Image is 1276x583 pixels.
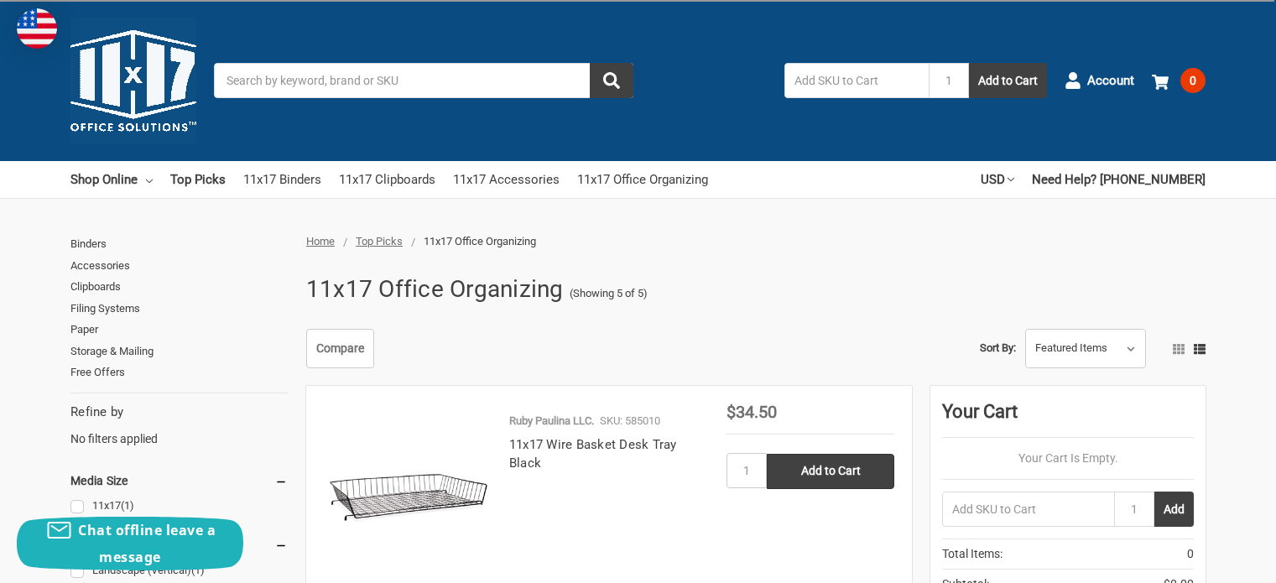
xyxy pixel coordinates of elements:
a: 11x17 Wire Basket Desk Tray Black [509,437,677,471]
input: Add SKU to Cart [942,492,1114,527]
a: Top Picks [170,161,226,198]
p: SKU: 585010 [600,413,660,429]
a: Top Picks [356,235,403,247]
span: (1) [121,499,134,512]
a: Home [306,235,335,247]
a: Clipboards [70,276,288,298]
button: Add to Cart [969,63,1047,98]
span: (Showing 5 of 5) [570,285,648,302]
div: Your Cart [942,398,1194,438]
p: Your Cart Is Empty. [942,450,1194,467]
a: 0 [1152,59,1206,102]
a: Compare [306,329,374,369]
p: Ruby Paulina LLC. [509,413,594,429]
a: Filing Systems [70,298,288,320]
a: 11x17 Office Organizing [577,161,708,198]
a: 11x17 [70,495,288,518]
span: Account [1087,71,1134,91]
button: Chat offline leave a message [17,517,243,570]
a: Account [1065,59,1134,102]
a: 11x17 Accessories [453,161,560,198]
span: $34.50 [727,402,777,422]
img: 11x17 Wire Basket Desk Tray Black [324,403,492,571]
span: 11x17 Office Organizing [424,235,536,247]
a: 11x17 Binders [243,161,321,198]
a: Need Help? [PHONE_NUMBER] [1032,161,1206,198]
a: Storage & Mailing [70,341,288,362]
h5: Refine by [70,403,288,422]
a: Free Offers [70,362,288,383]
input: Add SKU to Cart [784,63,929,98]
img: duty and tax information for United States [17,8,57,49]
input: Add to Cart [767,454,894,489]
a: Accessories [70,255,288,277]
input: Search by keyword, brand or SKU [214,63,633,98]
span: Total Items: [942,545,1003,563]
a: Shop Online [70,161,153,198]
a: 11x17 Clipboards [339,161,435,198]
span: Chat offline leave a message [78,521,216,566]
a: Paper [70,319,288,341]
span: 0 [1187,545,1194,563]
h5: Media Size [70,471,288,491]
span: 0 [1180,68,1206,93]
h1: 11x17 Office Organizing [306,268,564,311]
a: USD [981,161,1014,198]
img: 11x17.com [70,18,196,143]
a: Landscape (Vertical) [70,560,288,582]
button: Add [1154,492,1194,527]
a: Binders [70,233,288,255]
div: No filters applied [70,403,288,448]
label: Sort By: [980,336,1016,361]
